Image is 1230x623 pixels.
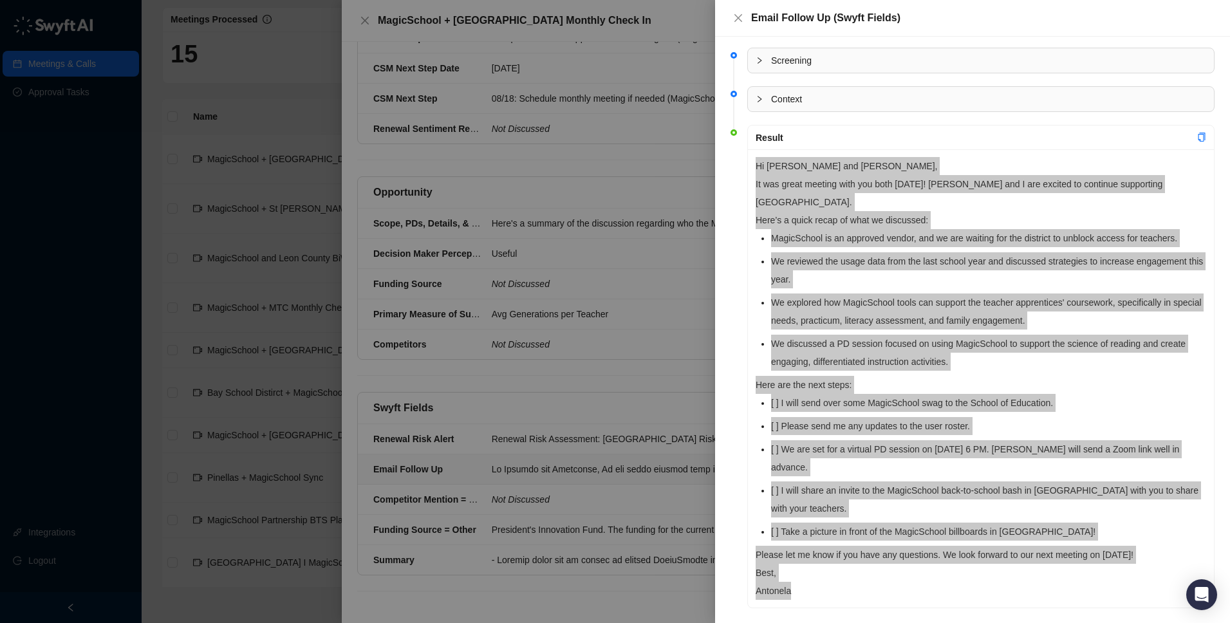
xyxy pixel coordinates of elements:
li: We explored how MagicSchool tools can support the teacher apprentices' coursework, specifically i... [771,293,1206,330]
span: Context [771,92,1206,106]
span: Screening [771,53,1206,68]
p: Here are the next steps: [756,376,1206,394]
span: collapsed [756,57,763,64]
span: copy [1197,133,1206,142]
span: collapsed [756,95,763,103]
div: Email Follow Up (Swyft Fields) [751,10,1215,26]
p: Antonela [756,582,1206,600]
li: [ ] I will send over some MagicSchool swag to the School of Education. [771,394,1206,412]
button: Close [731,10,746,26]
li: [ ] We are set for a virtual PD session on [DATE] 6 PM. [PERSON_NAME] will send a Zoom link well ... [771,440,1206,476]
li: We discussed a PD session focused on using MagicSchool to support the science of reading and crea... [771,335,1206,371]
div: Open Intercom Messenger [1186,579,1217,610]
div: Screening [748,48,1214,73]
p: Best, [756,564,1206,582]
li: We reviewed the usage data from the last school year and discussed strategies to increase engagem... [771,252,1206,288]
p: It was great meeting with you both [DATE]! [PERSON_NAME] and I are excited to continue supporting... [756,175,1206,211]
li: [ ] Please send me any updates to the user roster. [771,417,1206,435]
li: [ ] Take a picture in front of the MagicSchool billboards in [GEOGRAPHIC_DATA]! [771,523,1206,541]
div: Result [756,131,1197,145]
div: Context [748,87,1214,111]
li: [ ] I will share an invite to the MagicSchool back-to-school bash in [GEOGRAPHIC_DATA] with you t... [771,481,1206,517]
li: MagicSchool is an approved vendor, and we are waiting for the district to unblock access for teac... [771,229,1206,247]
p: Here’s a quick recap of what we discussed: [756,211,1206,229]
span: close [733,13,743,23]
p: Hi [PERSON_NAME] and [PERSON_NAME], [756,157,1206,175]
p: Please let me know if you have any questions. We look forward to our next meeting on [DATE]! [756,546,1206,564]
